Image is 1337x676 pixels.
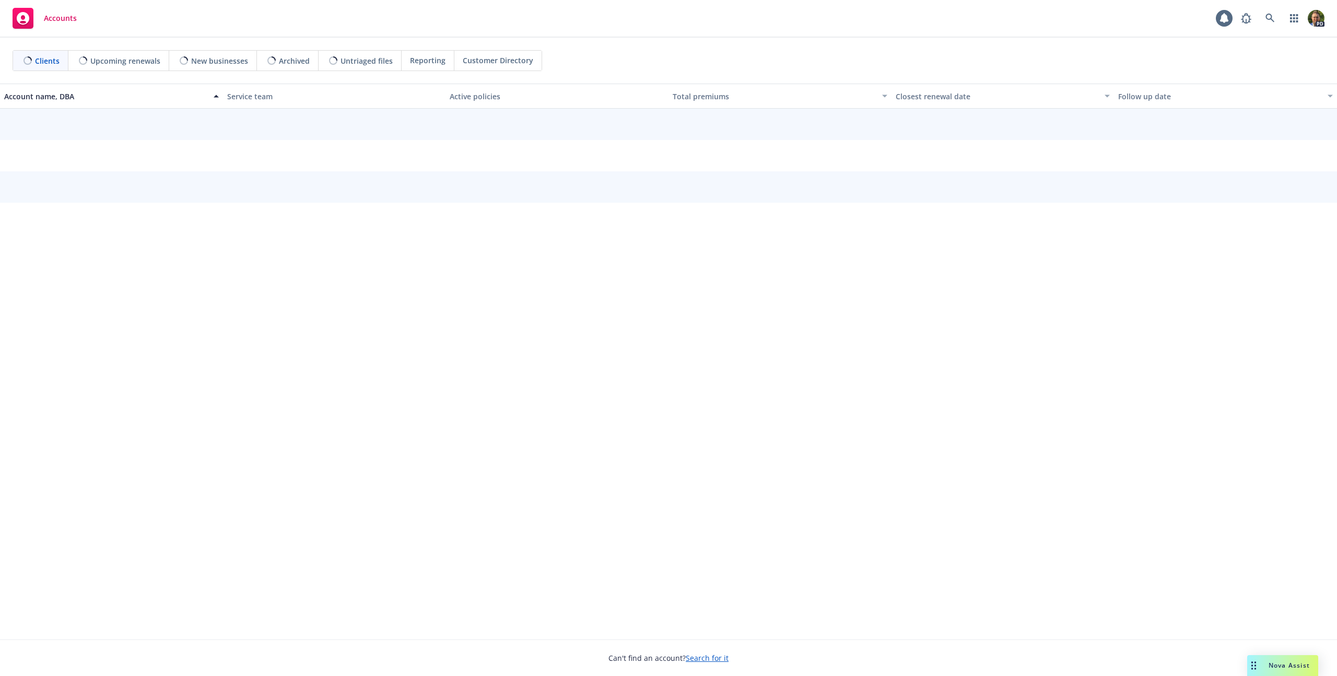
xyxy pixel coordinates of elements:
a: Search [1260,8,1281,29]
a: Search for it [686,653,729,663]
a: Accounts [8,4,81,33]
span: Reporting [410,55,445,66]
div: Follow up date [1118,91,1321,102]
div: Closest renewal date [896,91,1099,102]
button: Closest renewal date [892,84,1115,109]
button: Nova Assist [1247,655,1318,676]
div: Active policies [450,91,664,102]
span: Accounts [44,14,77,22]
div: Drag to move [1247,655,1260,676]
span: Archived [279,55,310,66]
div: Account name, DBA [4,91,207,102]
a: Switch app [1284,8,1305,29]
span: Customer Directory [463,55,533,66]
div: Total premiums [673,91,876,102]
button: Follow up date [1114,84,1337,109]
div: Service team [227,91,442,102]
span: Clients [35,55,60,66]
a: Report a Bug [1236,8,1257,29]
button: Service team [223,84,446,109]
button: Active policies [445,84,668,109]
span: Upcoming renewals [90,55,160,66]
span: Nova Assist [1269,661,1310,670]
img: photo [1308,10,1324,27]
span: Untriaged files [341,55,393,66]
span: New businesses [191,55,248,66]
span: Can't find an account? [608,652,729,663]
button: Total premiums [668,84,892,109]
